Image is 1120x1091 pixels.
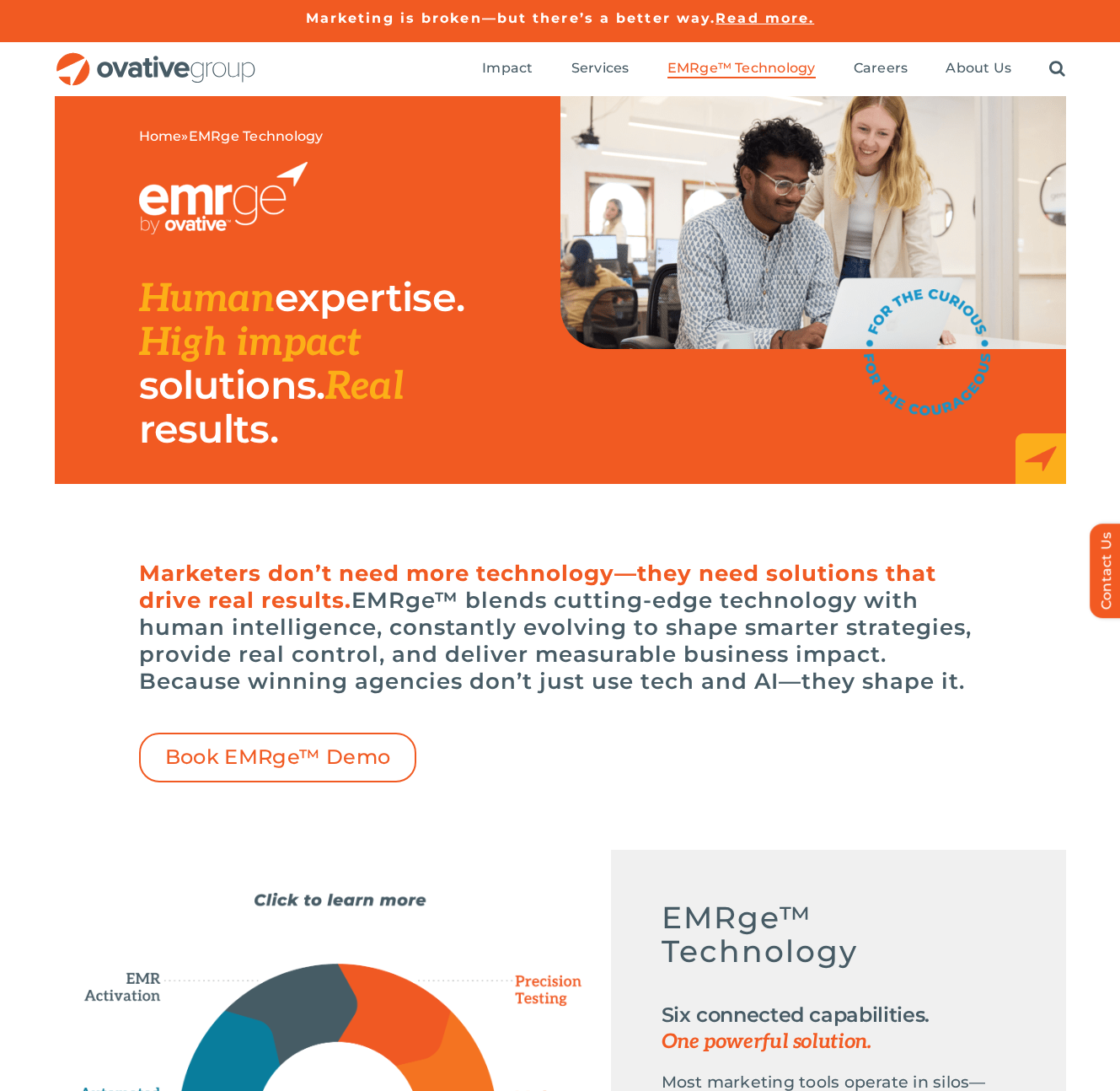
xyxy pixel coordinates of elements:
span: Real [325,363,404,411]
span: Careers [854,60,908,77]
path: EMR Activation [225,964,356,1063]
a: Marketing is broken—but there’s a better way. [306,10,716,26]
img: EMRge_HomePage_Elements_Arrow Box [1016,433,1066,484]
span: EMRge™ Technology [667,60,816,77]
span: High impact [139,320,361,367]
span: solutions. [139,361,325,409]
path: Precision Testing [338,965,451,1066]
span: Impact [482,60,533,77]
path: Precision Testing [494,968,587,1013]
span: One powerful solution. [662,1029,1016,1056]
a: Impact [482,60,533,78]
span: Book EMRge™ Demo [165,745,391,770]
span: Services [571,60,630,77]
a: Book EMRge™ Demo [139,733,417,782]
span: Human [139,276,276,323]
span: Marketers don’t need more technology—they need solutions that drive real results. [139,560,936,614]
img: EMRGE_RGB_wht [139,162,308,234]
span: About Us [946,60,1011,77]
a: Services [571,60,630,78]
a: Read more. [715,10,814,26]
path: EMR Activation [80,946,177,1003]
h5: EMRge™ Technology [662,900,1016,985]
a: Home [139,128,182,144]
a: About Us [946,60,1011,78]
a: OG_Full_horizontal_RGB [55,51,257,67]
span: results. [139,405,278,453]
a: Careers [854,60,908,78]
img: EMRge Landing Page Header Image [560,96,1066,349]
a: Search [1049,60,1065,78]
span: EMRge Technology [189,128,324,144]
h2: Six connected capabilities. [662,1002,1016,1056]
span: » [139,128,324,145]
nav: Menu [482,42,1065,96]
h6: EMRge™ blends cutting-edge technology with human intelligence, constantly evolving to shape smart... [139,560,982,695]
span: expertise. [275,273,464,321]
a: EMRge™ Technology [667,60,816,78]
